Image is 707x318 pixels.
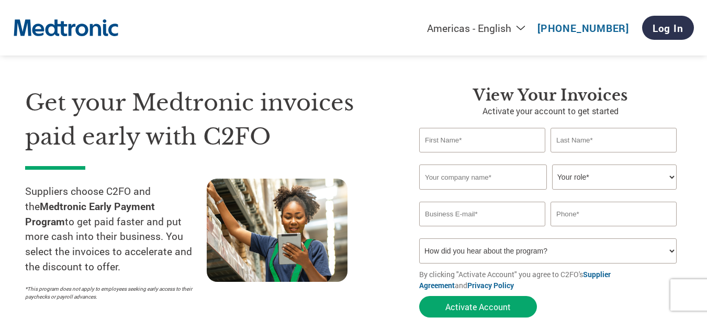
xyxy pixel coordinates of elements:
p: By clicking "Activate Account" you agree to C2FO's and [419,269,682,291]
div: Invalid last name or last name is too long [551,153,677,160]
img: Medtronic [14,14,118,42]
strong: Medtronic Early Payment Program [25,200,155,228]
button: Activate Account [419,296,537,317]
input: First Name* [419,128,545,152]
p: Suppliers choose C2FO and the to get paid faster and put more cash into their business. You selec... [25,184,207,275]
div: Invalid company name or company name is too long [419,191,677,198]
p: Activate your account to get started [419,105,682,117]
div: Invalid first name or first name is too long [419,153,545,160]
input: Your company name* [419,165,547,190]
input: Phone* [551,202,677,226]
h3: View Your Invoices [419,86,682,105]
img: supply chain worker [207,179,347,282]
p: *This program does not apply to employees seeking early access to their paychecks or payroll adva... [25,285,196,301]
a: Privacy Policy [467,280,514,290]
div: Inavlid Email Address [419,227,545,234]
input: Last Name* [551,128,677,152]
a: [PHONE_NUMBER] [537,21,629,35]
a: Log In [642,16,694,40]
div: Inavlid Phone Number [551,227,677,234]
select: Title/Role [552,165,677,190]
h1: Get your Medtronic invoices paid early with C2FO [25,86,388,153]
input: Invalid Email format [419,202,545,226]
a: Supplier Agreement [419,269,611,290]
